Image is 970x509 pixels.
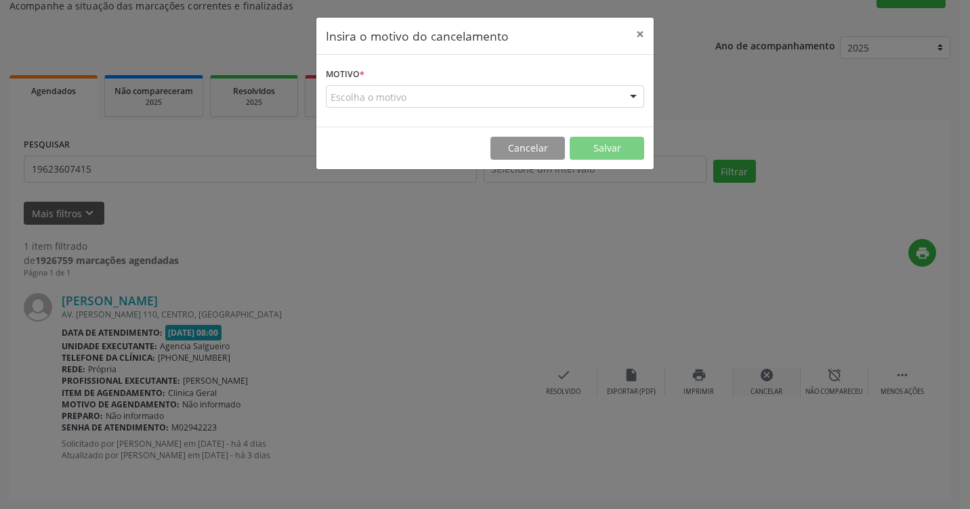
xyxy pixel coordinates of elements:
h5: Insira o motivo do cancelamento [326,27,509,45]
button: Salvar [570,137,644,160]
label: Motivo [326,64,364,85]
span: Escolha o motivo [331,90,406,104]
button: Cancelar [490,137,565,160]
button: Close [627,18,654,51]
